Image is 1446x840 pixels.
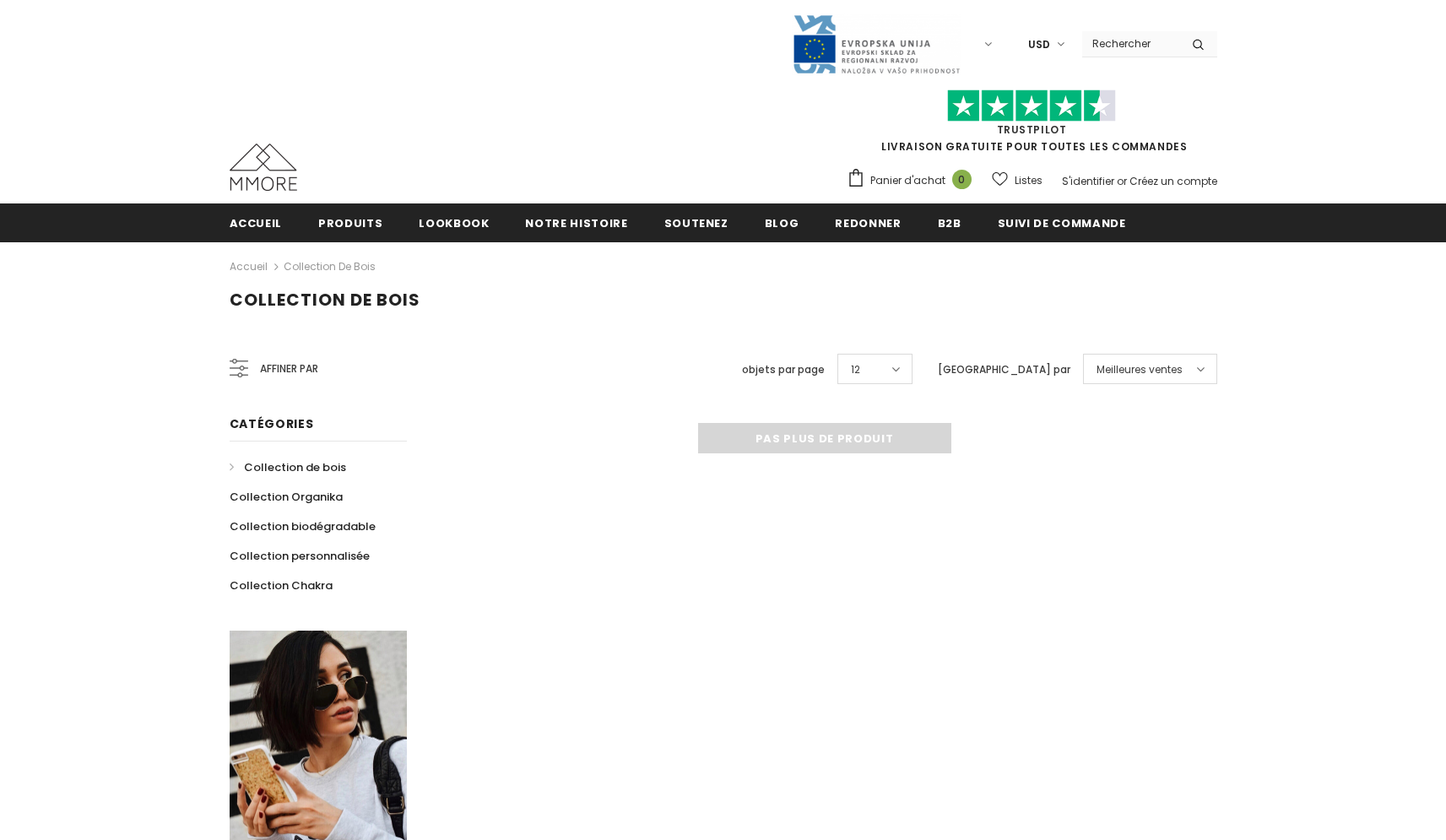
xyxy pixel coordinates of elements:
[847,97,1217,154] span: LIVRAISON GRATUITE POUR TOUTES LES COMMANDES
[230,288,420,312] span: Collection de bois
[938,361,1070,378] label: [GEOGRAPHIC_DATA] par
[998,215,1126,231] span: Suivi de commande
[230,415,314,432] span: Catégories
[851,361,860,378] span: 12
[230,215,283,231] span: Accueil
[1097,361,1183,378] span: Meilleures ventes
[1117,174,1127,188] span: or
[938,215,961,231] span: B2B
[938,203,961,241] a: B2B
[992,165,1043,195] a: Listes
[244,459,346,475] span: Collection de bois
[318,215,382,231] span: Produits
[792,36,961,51] a: Javni Razpis
[835,203,901,241] a: Redonner
[230,512,376,541] a: Collection biodégradable
[230,257,268,277] a: Accueil
[998,203,1126,241] a: Suivi de commande
[1129,174,1217,188] a: Créez un compte
[230,453,346,482] a: Collection de bois
[525,203,627,241] a: Notre histoire
[230,203,283,241] a: Accueil
[1082,31,1179,56] input: Search Site
[419,215,489,231] span: Lookbook
[870,172,945,189] span: Panier d'achat
[230,548,370,564] span: Collection personnalisée
[792,14,961,75] img: Javni Razpis
[664,203,728,241] a: soutenez
[1028,36,1050,53] span: USD
[664,215,728,231] span: soutenez
[230,144,297,191] img: Cas MMORE
[947,89,1116,122] img: Faites confiance aux étoiles pilotes
[284,259,376,274] a: Collection de bois
[419,203,489,241] a: Lookbook
[742,361,825,378] label: objets par page
[525,215,627,231] span: Notre histoire
[230,518,376,534] span: Collection biodégradable
[952,170,972,189] span: 0
[1062,174,1114,188] a: S'identifier
[765,215,799,231] span: Blog
[230,489,343,505] span: Collection Organika
[1015,172,1043,189] span: Listes
[835,215,901,231] span: Redonner
[997,122,1067,137] a: TrustPilot
[318,203,382,241] a: Produits
[765,203,799,241] a: Blog
[260,360,318,378] span: Affiner par
[847,168,980,193] a: Panier d'achat 0
[230,482,343,512] a: Collection Organika
[230,541,370,571] a: Collection personnalisée
[230,571,333,600] a: Collection Chakra
[230,577,333,593] span: Collection Chakra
